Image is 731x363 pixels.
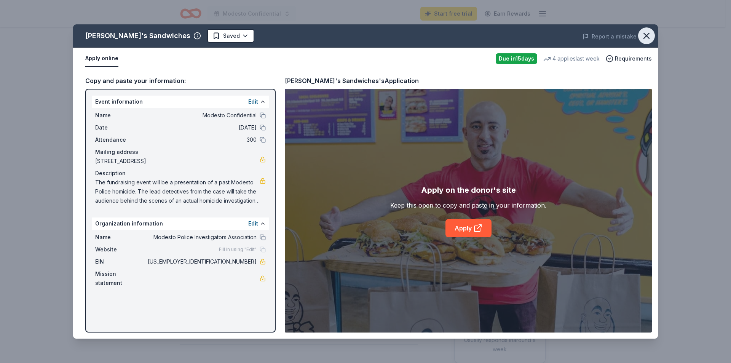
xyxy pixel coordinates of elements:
span: Name [95,111,146,120]
span: Modesto Confidential [146,111,257,120]
div: Keep this open to copy and paste in your information. [390,201,546,210]
span: Name [95,233,146,242]
span: Mission statement [95,269,146,288]
span: Attendance [95,135,146,144]
span: Date [95,123,146,132]
span: [STREET_ADDRESS] [95,157,260,166]
div: [PERSON_NAME]'s Sandwiches [85,30,190,42]
div: [PERSON_NAME]'s Sandwiches's Application [285,76,419,86]
span: Fill in using "Edit" [219,246,257,253]
button: Edit [248,219,258,228]
button: Edit [248,97,258,106]
span: Modesto Police Investigators Association [146,233,257,242]
span: [DATE] [146,123,257,132]
div: Mailing address [95,147,266,157]
div: Apply on the donor's site [421,184,516,196]
div: Organization information [92,217,269,230]
button: Saved [207,29,254,43]
span: 300 [146,135,257,144]
a: Apply [445,219,492,237]
div: Due in 15 days [496,53,537,64]
span: Requirements [615,54,652,63]
div: Description [95,169,266,178]
span: [US_EMPLOYER_IDENTIFICATION_NUMBER] [146,257,257,266]
button: Report a mistake [583,32,637,41]
button: Apply online [85,51,118,67]
div: Copy and paste your information: [85,76,276,86]
div: Event information [92,96,269,108]
span: The fundraising event will be a presentation of a past Modesto Police homicide. The lead detectiv... [95,178,260,205]
span: Website [95,245,146,254]
span: Saved [223,31,240,40]
div: 4 applies last week [543,54,600,63]
span: EIN [95,257,146,266]
button: Requirements [606,54,652,63]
